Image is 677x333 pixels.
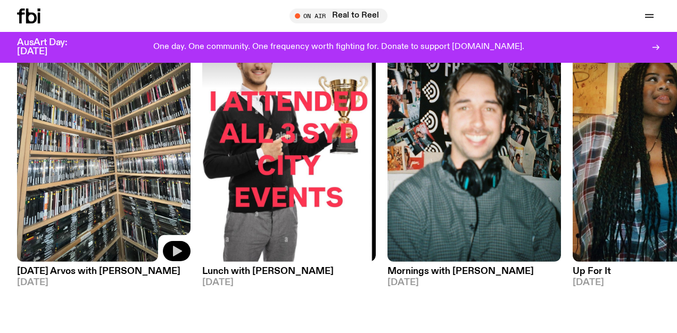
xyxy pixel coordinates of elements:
[387,278,561,287] span: [DATE]
[202,262,376,287] a: Lunch with [PERSON_NAME][DATE]
[290,9,387,23] button: On AirReal to Reel
[202,267,376,276] h3: Lunch with [PERSON_NAME]
[202,278,376,287] span: [DATE]
[387,267,561,276] h3: Mornings with [PERSON_NAME]
[17,30,191,262] img: A corner shot of the fbi music library
[17,278,191,287] span: [DATE]
[17,38,85,56] h3: AusArt Day: [DATE]
[153,43,524,52] p: One day. One community. One frequency worth fighting for. Donate to support [DOMAIN_NAME].
[17,267,191,276] h3: [DATE] Arvos with [PERSON_NAME]
[17,262,191,287] a: [DATE] Arvos with [PERSON_NAME][DATE]
[387,30,561,262] img: Radio presenter Ben Hansen sits in front of a wall of photos and an fbi radio sign. Film photo. B...
[387,262,561,287] a: Mornings with [PERSON_NAME][DATE]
